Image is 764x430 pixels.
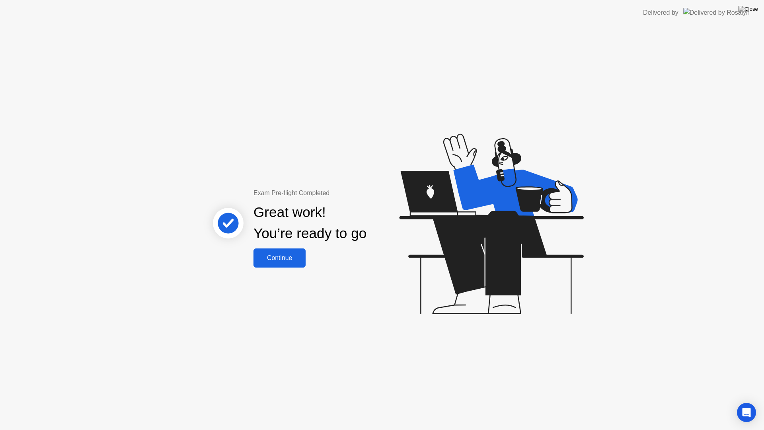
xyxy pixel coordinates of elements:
button: Continue [253,248,306,268]
div: Continue [256,254,303,262]
div: Great work! You’re ready to go [253,202,366,244]
div: Open Intercom Messenger [737,403,756,422]
div: Delivered by [643,8,678,18]
img: Delivered by Rosalyn [683,8,750,17]
div: Exam Pre-flight Completed [253,188,418,198]
img: Close [738,6,758,12]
